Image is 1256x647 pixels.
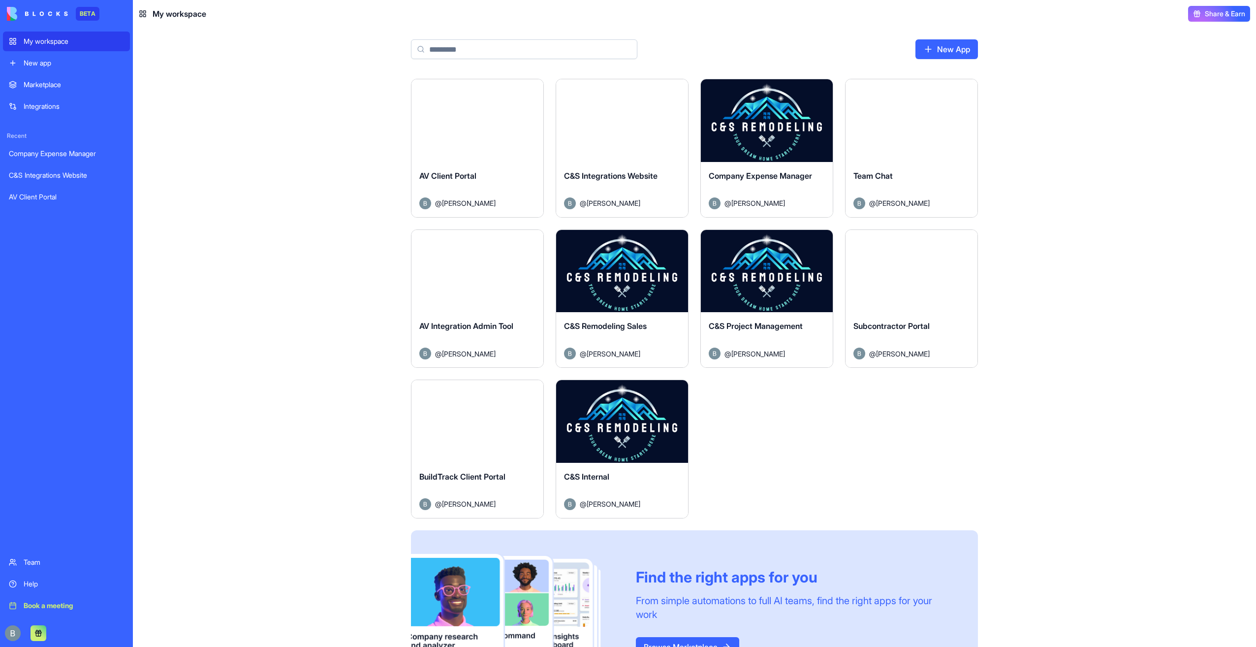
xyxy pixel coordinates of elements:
span: [PERSON_NAME] [442,198,496,208]
div: Company Expense Manager [9,149,124,159]
span: [PERSON_NAME] [587,349,640,359]
img: Avatar [419,348,431,359]
span: Share & Earn [1205,9,1245,19]
button: Share & Earn [1188,6,1250,22]
a: Book a meeting [3,596,130,615]
span: [PERSON_NAME] [876,198,930,208]
a: C&S Integrations WebsiteAvatar@[PERSON_NAME] [556,79,689,218]
a: New app [3,53,130,73]
a: Integrations [3,97,130,116]
a: My workspace [3,32,130,51]
span: C&S Remodeling Sales [564,321,647,331]
a: C&S Integrations Website [3,165,130,185]
span: @ [869,349,876,359]
div: BETA [76,7,99,21]
span: @ [724,198,731,208]
a: C&S Project ManagementAvatar@[PERSON_NAME] [700,229,833,368]
span: BuildTrack Client Portal [419,472,505,482]
img: Avatar [853,197,865,209]
span: @ [435,198,442,208]
div: C&S Integrations Website [9,170,124,180]
a: BETA [7,7,99,21]
span: My workspace [153,8,206,20]
span: [PERSON_NAME] [731,349,785,359]
img: Avatar [564,498,576,510]
img: Avatar [853,348,865,359]
div: Help [24,579,124,589]
a: Team ChatAvatar@[PERSON_NAME] [845,79,978,218]
span: [PERSON_NAME] [876,349,930,359]
img: Avatar [419,498,431,510]
a: Marketplace [3,75,130,95]
span: [PERSON_NAME] [587,198,640,208]
a: BuildTrack Client PortalAvatar@[PERSON_NAME] [411,380,544,518]
span: @ [435,499,442,509]
span: @ [580,499,587,509]
span: [PERSON_NAME] [731,198,785,208]
a: AV Client Portal [3,187,130,207]
div: Find the right apps for you [636,568,954,586]
span: @ [869,198,876,208]
img: Avatar [709,348,721,359]
div: AV Client Portal [9,192,124,202]
div: Book a meeting [24,601,124,611]
img: Avatar [419,197,431,209]
a: Help [3,574,130,594]
div: Team [24,557,124,567]
a: New App [915,39,978,59]
a: Team [3,552,130,572]
span: C&S Internal [564,472,609,482]
a: AV Client PortalAvatar@[PERSON_NAME] [411,79,544,218]
a: Subcontractor PortalAvatar@[PERSON_NAME] [845,229,978,368]
div: Marketplace [24,80,124,90]
a: Company Expense ManagerAvatar@[PERSON_NAME] [700,79,833,218]
div: Integrations [24,101,124,111]
img: logo [7,7,68,21]
div: My workspace [24,36,124,46]
span: Subcontractor Portal [853,321,930,331]
span: @ [580,198,587,208]
span: @ [724,349,731,359]
a: C&S InternalAvatar@[PERSON_NAME] [556,380,689,518]
img: ACg8ocIug40qN1SCXJiinWdltW7QsPxROn8ZAVDlgOtPD8eQfXIZmw=s96-c [5,625,21,641]
div: From simple automations to full AI teams, find the right apps for your work [636,594,954,621]
span: Recent [3,132,130,140]
span: @ [580,349,587,359]
div: New app [24,58,124,68]
span: C&S Project Management [709,321,803,331]
span: Company Expense Manager [709,171,812,181]
img: Avatar [564,348,576,359]
span: [PERSON_NAME] [587,499,640,509]
span: Team Chat [853,171,893,181]
a: Company Expense Manager [3,144,130,163]
span: AV Client Portal [419,171,476,181]
span: [PERSON_NAME] [442,499,496,509]
img: Avatar [564,197,576,209]
span: AV Integration Admin Tool [419,321,513,331]
span: C&S Integrations Website [564,171,658,181]
a: C&S Remodeling SalesAvatar@[PERSON_NAME] [556,229,689,368]
img: Avatar [709,197,721,209]
span: [PERSON_NAME] [442,349,496,359]
span: @ [435,349,442,359]
a: AV Integration Admin ToolAvatar@[PERSON_NAME] [411,229,544,368]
